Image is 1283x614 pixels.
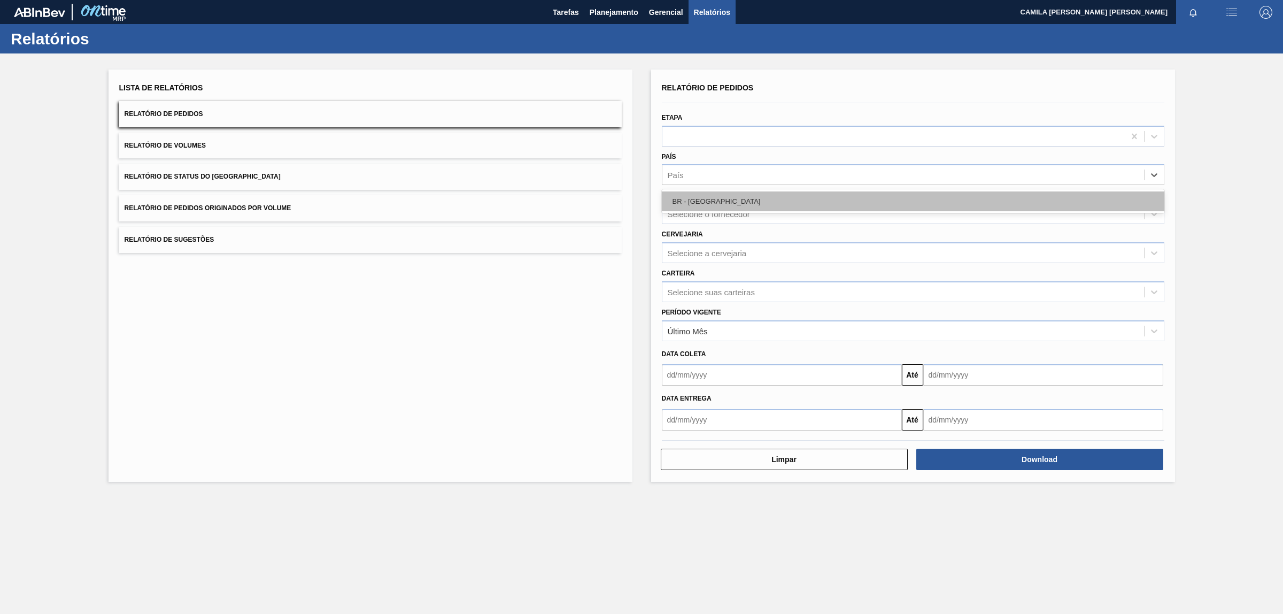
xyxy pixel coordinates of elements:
[125,142,206,149] span: Relatório de Volumes
[662,409,902,431] input: dd/mm/yyyy
[902,409,923,431] button: Até
[662,350,706,358] span: Data coleta
[125,110,203,118] span: Relatório de Pedidos
[662,231,703,238] label: Cervejaria
[119,195,622,221] button: Relatório de Pedidos Originados por Volume
[1259,6,1272,19] img: Logout
[662,83,754,92] span: Relatório de Pedidos
[125,173,281,180] span: Relatório de Status do [GEOGRAPHIC_DATA]
[668,287,755,296] div: Selecione suas carteiras
[662,309,721,316] label: Período Vigente
[125,204,291,212] span: Relatório de Pedidos Originados por Volume
[119,101,622,127] button: Relatório de Pedidos
[125,236,214,243] span: Relatório de Sugestões
[662,114,683,121] label: Etapa
[119,83,203,92] span: Lista de Relatórios
[119,133,622,159] button: Relatório de Volumes
[662,395,712,402] span: Data entrega
[916,449,1163,470] button: Download
[119,164,622,190] button: Relatório de Status do [GEOGRAPHIC_DATA]
[649,6,683,19] span: Gerencial
[668,210,750,219] div: Selecione o fornecedor
[662,153,676,160] label: País
[662,364,902,386] input: dd/mm/yyyy
[902,364,923,386] button: Até
[668,171,684,180] div: País
[119,227,622,253] button: Relatório de Sugestões
[668,326,708,335] div: Último Mês
[14,7,65,17] img: TNhmsLtSVTkK8tSr43FrP2fwEKptu5GPRR3wAAAABJRU5ErkJggg==
[923,364,1163,386] input: dd/mm/yyyy
[553,6,579,19] span: Tarefas
[590,6,638,19] span: Planejamento
[923,409,1163,431] input: dd/mm/yyyy
[662,191,1164,211] div: BR - [GEOGRAPHIC_DATA]
[668,248,747,257] div: Selecione a cervejaria
[11,33,200,45] h1: Relatórios
[694,6,730,19] span: Relatórios
[662,270,695,277] label: Carteira
[1176,5,1210,20] button: Notificações
[661,449,908,470] button: Limpar
[1225,6,1238,19] img: userActions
